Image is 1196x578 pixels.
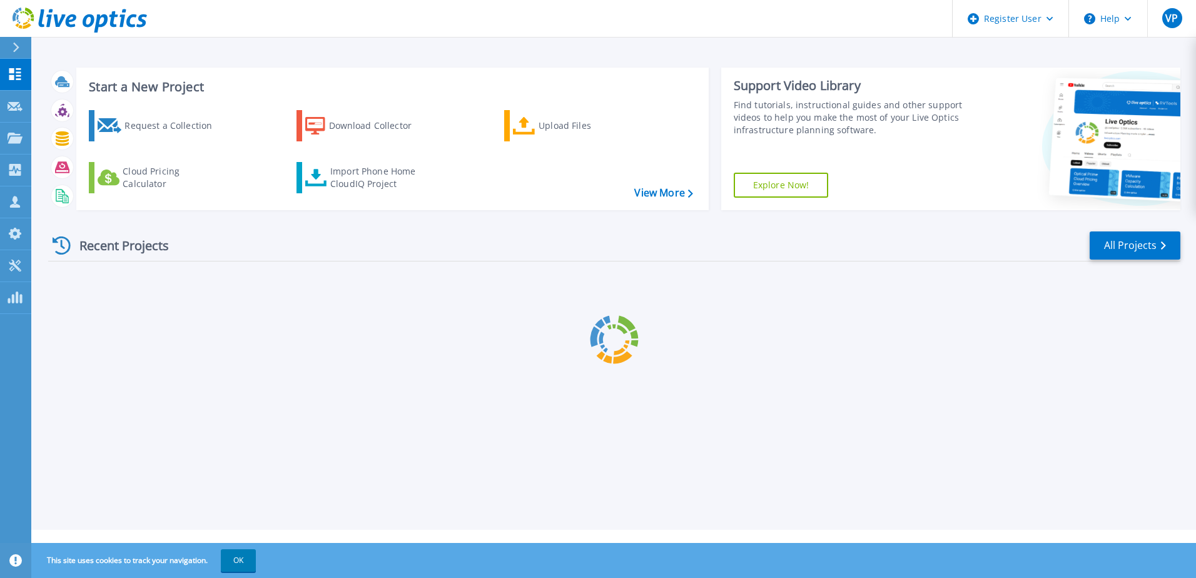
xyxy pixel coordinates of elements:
div: Download Collector [329,113,429,138]
div: Import Phone Home CloudIQ Project [330,165,428,190]
button: OK [221,549,256,572]
div: Upload Files [539,113,639,138]
a: Cloud Pricing Calculator [89,162,228,193]
a: Download Collector [296,110,436,141]
div: Recent Projects [48,230,186,261]
a: All Projects [1090,231,1180,260]
span: VP [1165,13,1178,23]
a: Explore Now! [734,173,829,198]
a: View More [634,187,692,199]
a: Request a Collection [89,110,228,141]
div: Support Video Library [734,78,968,94]
h3: Start a New Project [89,80,692,94]
div: Request a Collection [124,113,225,138]
a: Upload Files [504,110,644,141]
div: Cloud Pricing Calculator [123,165,223,190]
span: This site uses cookies to track your navigation. [34,549,256,572]
div: Find tutorials, instructional guides and other support videos to help you make the most of your L... [734,99,968,136]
